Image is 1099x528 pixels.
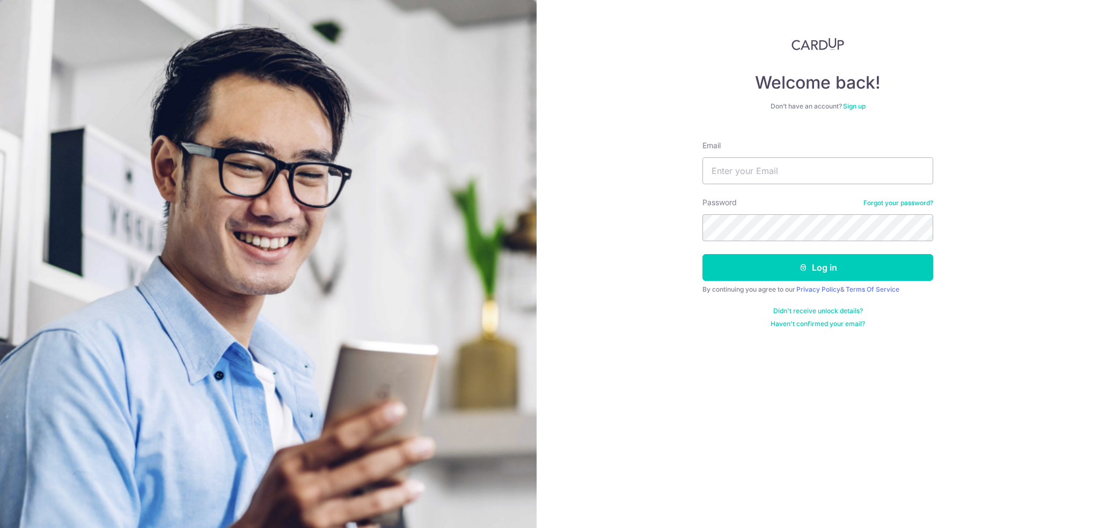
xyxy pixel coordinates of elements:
img: CardUp Logo [792,38,844,50]
h4: Welcome back! [702,72,933,93]
div: Don’t have an account? [702,102,933,111]
a: Didn't receive unlock details? [773,307,863,315]
a: Terms Of Service [846,285,899,293]
a: Forgot your password? [863,199,933,207]
label: Password [702,197,737,208]
button: Log in [702,254,933,281]
a: Haven't confirmed your email? [771,320,865,328]
div: By continuing you agree to our & [702,285,933,294]
a: Sign up [843,102,866,110]
label: Email [702,140,721,151]
input: Enter your Email [702,157,933,184]
a: Privacy Policy [796,285,840,293]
